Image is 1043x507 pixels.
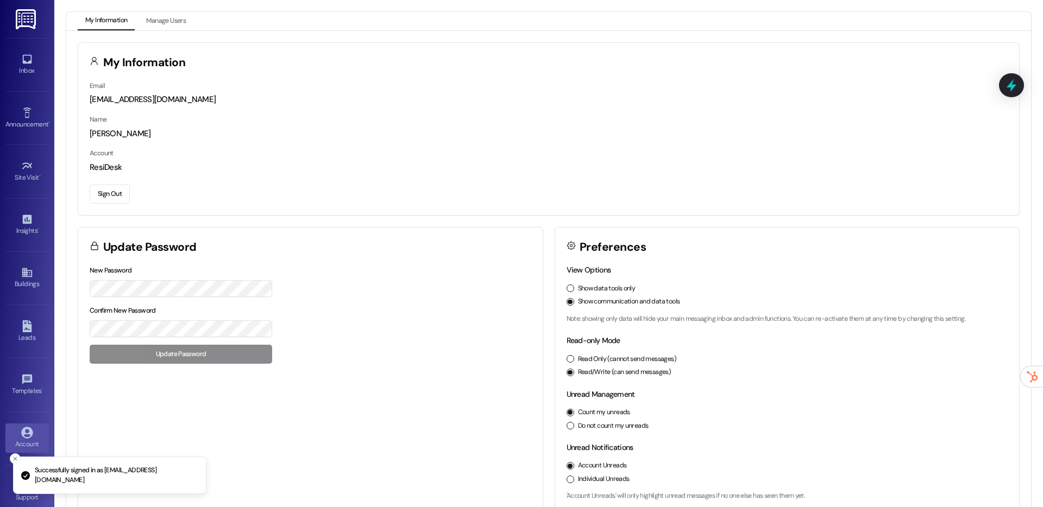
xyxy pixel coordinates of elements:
h3: Update Password [103,242,197,253]
div: [PERSON_NAME] [90,128,1008,140]
button: My Information [78,12,135,30]
a: Buildings [5,263,49,293]
button: Close toast [10,453,21,464]
p: 'Account Unreads' will only highlight unread messages if no one else has seen them yet. [567,491,1008,501]
label: Do not count my unreads [578,421,649,431]
a: Account [5,423,49,453]
h3: Preferences [580,242,646,253]
label: Individual Unreads [578,474,630,484]
label: Read Only (cannot send messages) [578,354,676,364]
label: New Password [90,266,132,275]
div: [EMAIL_ADDRESS][DOMAIN_NAME] [90,94,1008,105]
label: View Options [567,265,611,275]
label: Confirm New Password [90,306,156,315]
label: Read/Write (can send messages) [578,367,671,377]
label: Name [90,115,107,124]
label: Show data tools only [578,284,636,294]
span: • [39,172,41,180]
button: Sign Out [90,185,130,204]
label: Account [90,149,114,157]
a: Site Visit • [5,157,49,186]
a: Templates • [5,370,49,400]
span: • [37,225,39,233]
div: ResiDesk [90,162,1008,173]
label: Account Unreads [578,461,627,471]
label: Email [90,81,105,90]
label: Count my unreads [578,408,630,417]
p: Note: showing only data will hide your main messaging inbox and admin functions. You can re-activ... [567,314,1008,324]
button: Manage Users [139,12,193,30]
a: Support [5,477,49,506]
a: Leads [5,317,49,346]
img: ResiDesk Logo [16,9,38,29]
a: Inbox [5,50,49,79]
p: Successfully signed in as [EMAIL_ADDRESS][DOMAIN_NAME] [35,466,197,485]
label: Unread Notifications [567,442,633,452]
h3: My Information [103,57,186,68]
label: Show communication and data tools [578,297,680,307]
span: • [42,385,43,393]
a: Insights • [5,210,49,239]
label: Unread Management [567,389,635,399]
label: Read-only Mode [567,335,620,345]
span: • [48,119,50,126]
